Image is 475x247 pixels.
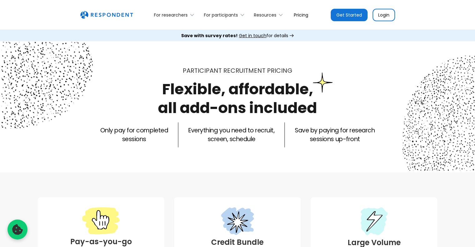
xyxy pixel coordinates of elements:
span: Get in touch [239,32,266,39]
div: for details [181,32,288,39]
p: Save by paying for research sessions up-front [295,126,375,144]
div: Resources [250,7,289,22]
div: For researchers [151,7,200,22]
p: Only pay for completed sessions [100,126,168,144]
div: For participants [200,7,250,22]
div: For researchers [154,12,188,18]
p: Everything you need to recruit, screen, schedule [188,126,275,144]
a: Get Started [331,9,368,21]
span: PRICING [267,66,292,75]
div: Resources [254,12,276,18]
a: home [80,11,133,19]
a: Login [373,9,395,21]
strong: Save with survey rates! [181,32,238,39]
a: Pricing [289,7,313,22]
span: Participant recruitment [183,66,265,75]
h1: Flexible, affordable, all add-ons included [158,79,317,118]
div: For participants [204,12,238,18]
img: Untitled UI logotext [80,11,133,19]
